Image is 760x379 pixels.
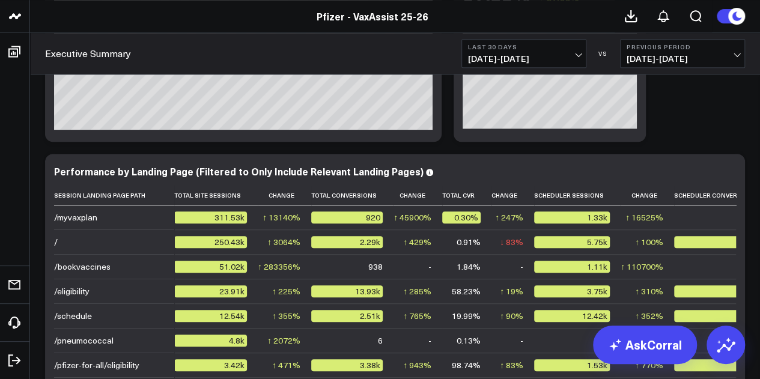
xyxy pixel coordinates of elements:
[520,335,523,347] div: -
[45,47,131,60] a: Executive Summary
[500,359,523,371] div: ↑ 83%
[534,359,610,371] div: 1.53k
[452,359,481,371] div: 98.74%
[263,211,300,223] div: ↑ 13140%
[174,310,247,322] div: 12.54k
[635,285,663,297] div: ↑ 310%
[500,285,523,297] div: ↑ 19%
[520,261,523,273] div: -
[54,335,114,347] div: /pneumococcal
[311,236,383,248] div: 2.29k
[452,310,481,322] div: 19.99%
[394,211,431,223] div: ↑ 45900%
[627,43,738,50] b: Previous Period
[311,186,394,205] th: Total Conversions
[500,236,523,248] div: ↓ 83%
[272,310,300,322] div: ↑ 355%
[442,186,491,205] th: Total Cvr
[461,39,586,68] button: Last 30 Days[DATE]-[DATE]
[54,359,139,371] div: /pfizer-for-all/eligibility
[592,50,614,57] div: VS
[272,359,300,371] div: ↑ 471%
[54,186,174,205] th: Session Landing Page Path
[54,236,58,248] div: /
[258,261,300,273] div: ↑ 283356%
[174,261,247,273] div: 51.02k
[621,261,663,273] div: ↑ 110700%
[174,236,247,248] div: 250.43k
[500,310,523,322] div: ↑ 90%
[272,285,300,297] div: ↑ 225%
[457,236,481,248] div: 0.91%
[468,43,580,50] b: Last 30 Days
[593,326,697,364] a: AskCorral
[457,335,481,347] div: 0.13%
[442,211,481,223] div: 0.30%
[495,211,523,223] div: ↑ 247%
[403,236,431,248] div: ↑ 429%
[267,236,300,248] div: ↑ 3064%
[635,310,663,322] div: ↑ 352%
[258,186,311,205] th: Change
[317,10,428,23] a: Pfizer - VaxAssist 25-26
[468,54,580,64] span: [DATE] - [DATE]
[368,261,383,273] div: 938
[534,310,610,322] div: 12.42k
[174,211,247,223] div: 311.53k
[403,285,431,297] div: ↑ 285%
[627,54,738,64] span: [DATE] - [DATE]
[635,236,663,248] div: ↑ 100%
[428,335,431,347] div: -
[625,211,663,223] div: ↑ 16525%
[534,236,610,248] div: 5.75k
[54,165,424,178] div: Performance by Landing Page (Filtered to Only Include Relevant Landing Pages)
[534,261,610,273] div: 1.11k
[621,186,674,205] th: Change
[174,359,247,371] div: 3.42k
[635,359,663,371] div: ↑ 770%
[457,261,481,273] div: 1.84%
[534,285,610,297] div: 3.75k
[54,211,97,223] div: /myvaxplan
[311,310,383,322] div: 2.51k
[403,359,431,371] div: ↑ 943%
[452,285,481,297] div: 58.23%
[54,285,90,297] div: /eligibility
[534,211,610,223] div: 1.33k
[394,186,442,205] th: Change
[174,335,247,347] div: 4.8k
[378,335,383,347] div: 6
[54,310,92,322] div: /schedule
[174,285,247,297] div: 23.91k
[534,186,621,205] th: Scheduler Sessions
[428,261,431,273] div: -
[491,186,534,205] th: Change
[620,39,745,68] button: Previous Period[DATE]-[DATE]
[174,186,258,205] th: Total Site Sessions
[267,335,300,347] div: ↑ 2072%
[54,261,111,273] div: /bookvaccines
[403,310,431,322] div: ↑ 765%
[311,285,383,297] div: 13.93k
[311,211,383,223] div: 920
[311,359,383,371] div: 3.38k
